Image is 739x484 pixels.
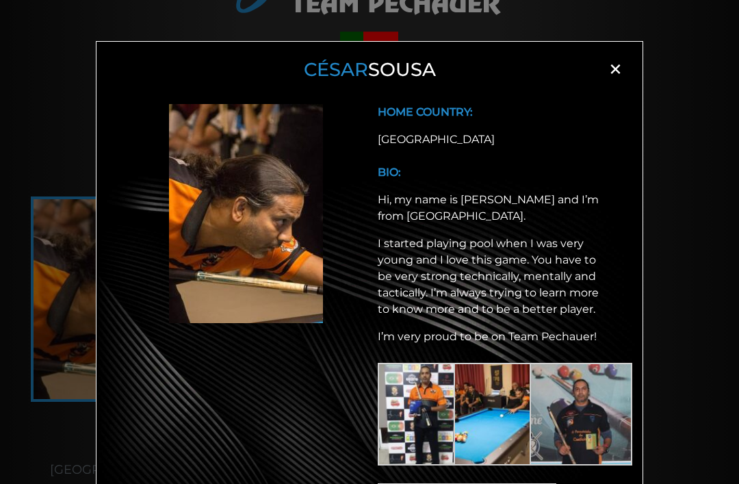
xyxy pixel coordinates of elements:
p: Hi, my name is [PERSON_NAME] and I’m from [GEOGRAPHIC_DATA]. [378,192,608,225]
img: César Sousa [169,104,323,323]
h3: Sousa [114,59,625,81]
p: I started playing pool when I was very young and I love this game. You have to be very strong tec... [378,235,608,318]
span: × [605,59,625,79]
b: HOME COUNTRY: [378,105,473,118]
div: [GEOGRAPHIC_DATA] [378,131,608,148]
p: I’m very proud to be on Team Pechauer! [378,329,608,345]
span: César [304,58,368,81]
b: BIO: [378,166,401,179]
